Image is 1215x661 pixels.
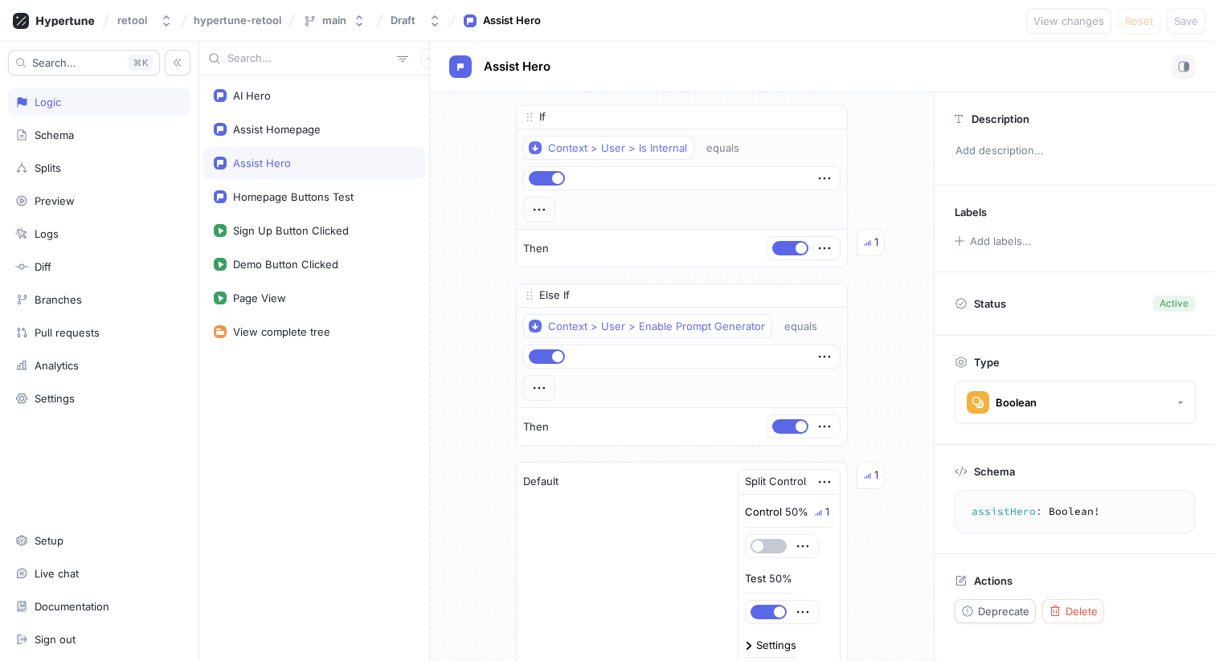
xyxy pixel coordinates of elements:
[484,60,550,73] span: Assist Hero
[1042,599,1104,623] button: Delete
[825,507,829,517] div: 1
[769,573,792,584] div: 50%
[745,474,806,490] div: Split Control
[756,640,796,651] div: Settings
[745,504,782,520] p: Control
[784,320,817,333] div: equals
[1118,8,1160,34] button: Reset
[785,507,808,517] div: 50%
[1160,296,1188,311] div: Active
[233,190,354,203] div: Homepage Buttons Test
[523,419,549,435] p: Then
[297,7,372,34] button: main
[974,356,1000,369] p: Type
[35,194,75,207] div: Preview
[1033,16,1104,26] span: View changes
[391,14,415,27] div: Draft
[548,141,687,155] div: Context > User > Is Internal
[955,381,1196,424] button: Boolean
[974,465,1015,478] p: Schema
[35,392,75,405] div: Settings
[35,260,51,273] div: Diff
[35,600,109,613] div: Documentation
[523,314,772,338] button: Context > User > Enable Prompt Generator
[35,293,82,306] div: Branches
[974,574,1012,587] p: Actions
[1066,606,1098,616] span: Delete
[523,241,549,257] p: Then
[874,235,878,251] div: 1
[706,141,739,155] div: equals
[35,534,63,547] div: Setup
[233,89,271,102] div: AI Hero
[35,633,76,646] div: Sign out
[35,161,61,174] div: Splits
[35,227,59,240] div: Logs
[35,359,79,372] div: Analytics
[194,14,281,26] span: hypertune-retool
[978,606,1029,616] span: Deprecate
[233,157,291,169] div: Assist Hero
[117,14,147,27] div: retool
[745,571,766,587] p: Test
[384,7,448,34] button: Draft
[1026,8,1111,34] button: View changes
[32,58,76,67] span: Search...
[35,326,100,339] div: Pull requests
[970,236,1032,247] div: Add labels...
[322,14,346,27] div: main
[8,593,190,620] a: Documentation
[996,396,1037,410] div: Boolean
[777,314,841,338] button: equals
[948,137,1201,165] p: Add description...
[974,292,1006,315] p: Status
[548,320,765,333] div: Context > User > Enable Prompt Generator
[35,96,61,108] div: Logic
[972,112,1029,125] p: Description
[539,109,546,125] p: If
[949,231,1036,251] button: Add labels...
[699,136,763,160] button: equals
[233,224,349,237] div: Sign Up Button Clicked
[483,13,541,29] div: Assist Hero
[128,55,153,71] div: K
[1125,16,1153,26] span: Reset
[227,51,391,67] input: Search...
[955,206,987,218] p: Labels
[233,292,286,304] div: Page View
[35,567,79,580] div: Live chat
[1167,8,1205,34] button: Save
[35,129,74,141] div: Schema
[1174,16,1198,26] span: Save
[874,467,878,484] div: 1
[955,599,1036,623] button: Deprecate
[8,50,160,75] button: Search...K
[233,258,338,271] div: Demo Button Clicked
[539,288,570,304] p: Else If
[962,497,1188,526] textarea: assistHero: Boolean!
[233,123,321,136] div: Assist Homepage
[233,325,330,338] div: View complete tree
[111,7,179,34] button: retool
[523,474,558,490] p: Default
[523,136,694,160] button: Context > User > Is Internal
